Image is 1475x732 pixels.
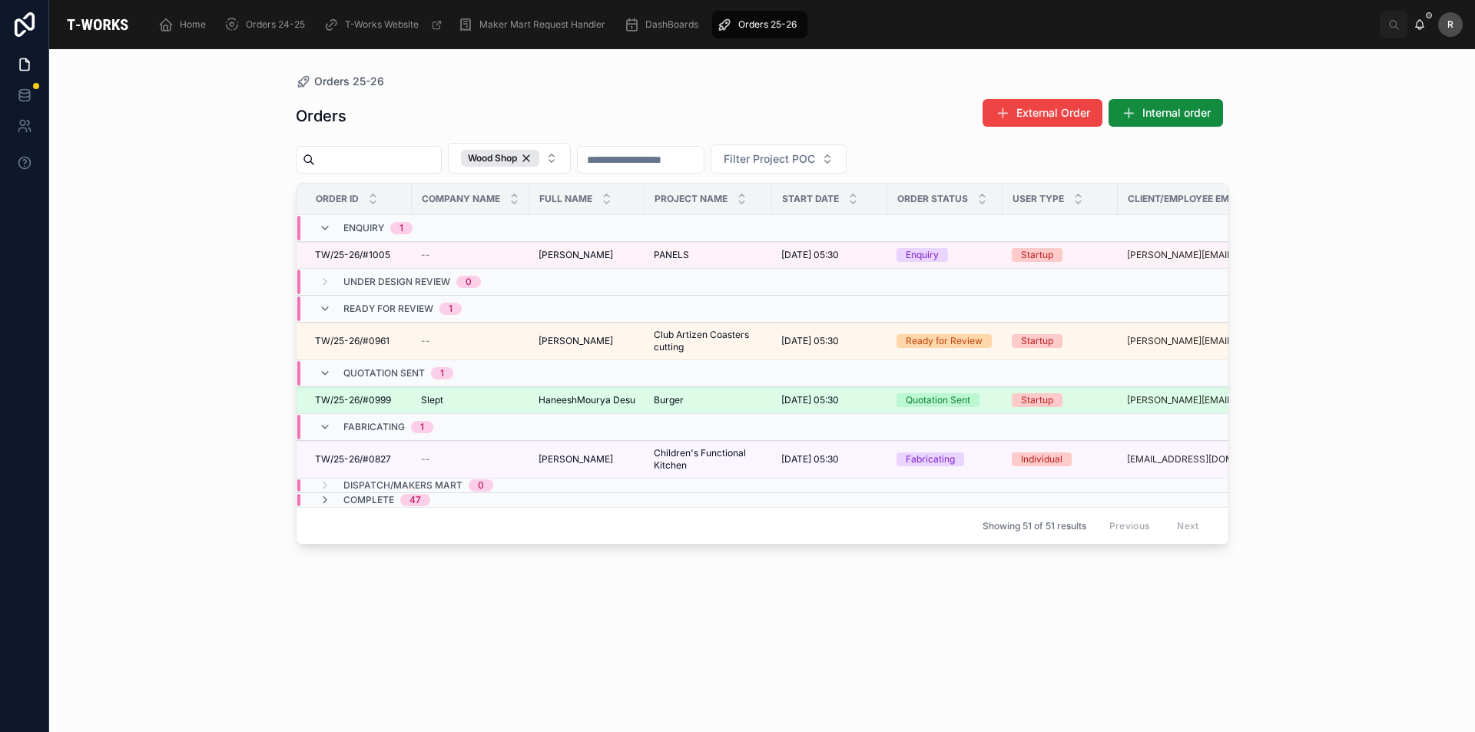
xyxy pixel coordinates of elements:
[1142,105,1211,121] span: Internal order
[315,249,390,261] span: TW/25-26/#1005
[654,249,689,261] span: PANELS
[466,276,472,288] div: 0
[461,150,539,167] button: Unselect WOOD_SHOP
[619,11,709,38] a: DashBoards
[479,18,605,31] span: Maker Mart Request Handler
[421,249,520,261] a: --
[316,193,359,205] span: Order ID
[897,193,968,205] span: Order Status
[478,479,484,492] div: 0
[654,447,763,472] a: Children's Functional Kitchen
[315,453,403,465] a: TW/25-26/#0827
[345,18,419,31] span: T-Works Website
[1012,334,1109,348] a: Startup
[654,249,763,261] a: PANELS
[1012,248,1109,262] a: Startup
[897,334,993,348] a: Ready for Review
[461,150,539,167] div: Wood Shop
[983,520,1086,532] span: Showing 51 of 51 results
[654,394,763,406] a: Burger
[315,249,403,261] a: TW/25-26/#1005
[897,452,993,466] a: Fabricating
[1021,452,1062,466] div: Individual
[1021,248,1053,262] div: Startup
[296,105,346,127] h1: Orders
[711,144,847,174] button: Select Button
[421,335,430,347] span: --
[1012,452,1109,466] a: Individual
[1127,335,1264,347] a: [PERSON_NAME][EMAIL_ADDRESS][DOMAIN_NAME]
[1127,249,1264,261] a: [PERSON_NAME][EMAIL_ADDRESS][DOMAIN_NAME]
[315,394,391,406] span: TW/25-26/#0999
[897,248,993,262] a: Enquiry
[315,453,391,465] span: TW/25-26/#0827
[420,421,424,433] div: 1
[1012,393,1109,407] a: Startup
[906,452,955,466] div: Fabricating
[539,193,592,205] span: Full Name
[781,394,878,406] a: [DATE] 05:30
[343,479,462,492] span: Dispatch/Makers Mart
[422,193,500,205] span: Company Name
[539,335,635,347] a: [PERSON_NAME]
[315,394,403,406] a: TW/25-26/#0999
[319,11,450,38] a: T-Works Website
[781,394,839,406] span: [DATE] 05:30
[343,494,394,506] span: Complete
[906,248,939,262] div: Enquiry
[1127,394,1264,406] a: [PERSON_NAME][EMAIL_ADDRESS][DOMAIN_NAME]
[421,249,430,261] span: --
[421,453,520,465] a: --
[539,335,613,347] span: [PERSON_NAME]
[296,74,384,89] a: Orders 25-26
[1127,453,1264,465] a: [EMAIL_ADDRESS][DOMAIN_NAME]
[1013,193,1064,205] span: User Type
[421,453,430,465] span: --
[539,249,613,261] span: [PERSON_NAME]
[906,334,983,348] div: Ready for Review
[738,18,797,31] span: Orders 25-26
[180,18,206,31] span: Home
[343,303,433,315] span: Ready for Review
[782,193,839,205] span: Start Date
[154,11,217,38] a: Home
[1109,99,1223,127] button: Internal order
[724,151,815,167] span: Filter Project POC
[448,143,571,174] button: Select Button
[655,193,728,205] span: Project Name
[421,394,443,406] span: Slept
[343,421,405,433] span: Fabricating
[315,335,389,347] span: TW/25-26/#0961
[645,18,698,31] span: DashBoards
[1021,334,1053,348] div: Startup
[654,394,684,406] span: Burger
[781,453,878,465] a: [DATE] 05:30
[220,11,316,38] a: Orders 24-25
[421,335,520,347] a: --
[440,367,444,379] div: 1
[781,249,878,261] a: [DATE] 05:30
[781,453,839,465] span: [DATE] 05:30
[343,367,425,379] span: Quotation Sent
[906,393,970,407] div: Quotation Sent
[539,394,635,406] a: HaneeshMourya Desu
[449,303,452,315] div: 1
[1021,393,1053,407] div: Startup
[781,335,839,347] span: [DATE] 05:30
[781,249,839,261] span: [DATE] 05:30
[453,11,616,38] a: Maker Mart Request Handler
[654,329,763,353] a: Club Artizen Coasters cutting
[314,74,384,89] span: Orders 25-26
[146,8,1380,41] div: scrollable content
[421,394,520,406] a: Slept
[1447,18,1453,31] span: R
[983,99,1102,127] button: External Order
[1016,105,1090,121] span: External Order
[781,335,878,347] a: [DATE] 05:30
